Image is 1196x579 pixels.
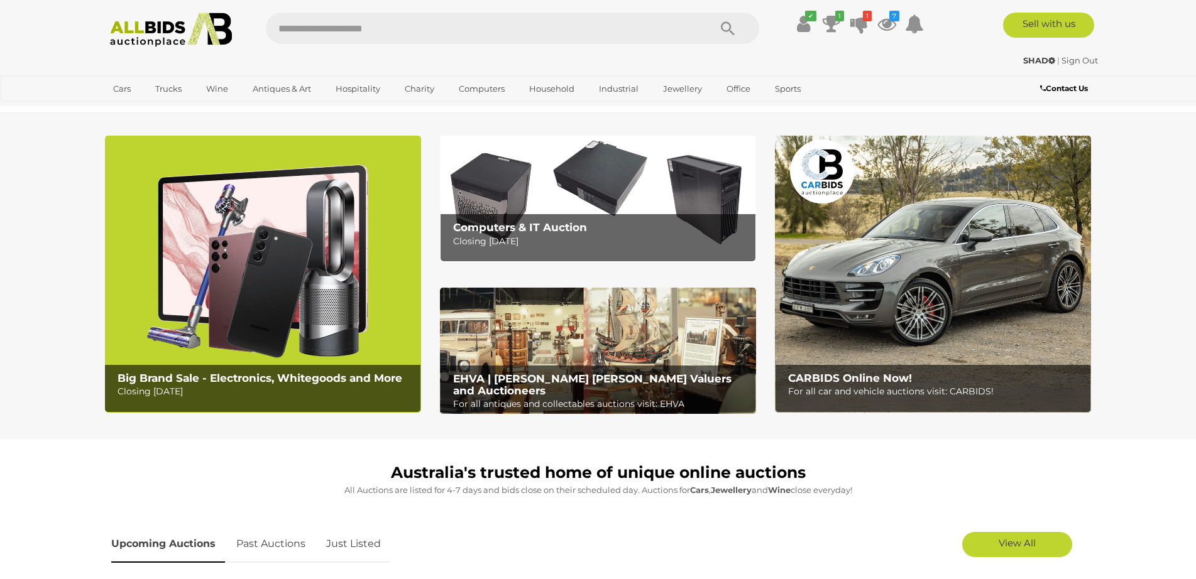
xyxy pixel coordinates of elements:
strong: Cars [690,485,709,495]
b: Contact Us [1040,84,1088,93]
a: [GEOGRAPHIC_DATA] [105,99,211,120]
a: Upcoming Auctions [111,526,225,563]
p: For all car and vehicle auctions visit: CARBIDS! [788,384,1084,399]
i: ✔ [805,11,816,21]
a: Contact Us [1040,82,1091,95]
p: Closing [DATE] [118,384,414,399]
b: Big Brand Sale - Electronics, Whitegoods and More [118,372,402,384]
p: Closing [DATE] [453,234,749,249]
p: For all antiques and collectables auctions visit: EHVA [453,396,749,412]
a: Sports [767,78,809,99]
strong: Jewellery [711,485,752,495]
a: Wine [198,78,236,99]
img: EHVA | Evans Hastings Valuers and Auctioneers [440,288,756,414]
strong: SHAD [1023,55,1055,65]
a: Just Listed [317,526,390,563]
a: Office [718,78,759,99]
a: Industrial [591,78,647,99]
a: Computers [451,78,513,99]
p: All Auctions are listed for 4-7 days and bids close on their scheduled day. Auctions for , and cl... [111,483,1085,497]
h1: Australia's trusted home of unique online auctions [111,464,1085,482]
a: 1 [850,13,869,35]
a: Computers & IT Auction Computers & IT Auction Closing [DATE] [440,136,756,262]
b: Computers & IT Auction [453,221,587,234]
img: Computers & IT Auction [440,136,756,262]
a: Trucks [147,78,190,99]
span: | [1057,55,1060,65]
span: View All [999,537,1036,549]
a: ✔ [794,13,813,35]
a: Big Brand Sale - Electronics, Whitegoods and More Big Brand Sale - Electronics, Whitegoods and Mo... [105,136,421,413]
a: EHVA | Evans Hastings Valuers and Auctioneers EHVA | [PERSON_NAME] [PERSON_NAME] Valuers and Auct... [440,288,756,414]
a: 1 [822,13,841,35]
a: Cars [105,78,139,99]
img: CARBIDS Online Now! [775,136,1091,413]
i: 1 [863,11,872,21]
i: 1 [835,11,844,21]
a: Sign Out [1062,55,1098,65]
a: Hospitality [327,78,388,99]
b: EHVA | [PERSON_NAME] [PERSON_NAME] Valuers and Auctioneers [453,372,732,397]
a: Antiques & Art [244,78,319,99]
a: Charity [397,78,442,99]
a: Sell with us [1003,13,1094,38]
button: Search [696,13,759,44]
img: Big Brand Sale - Electronics, Whitegoods and More [105,136,421,413]
a: CARBIDS Online Now! CARBIDS Online Now! For all car and vehicle auctions visit: CARBIDS! [775,136,1091,413]
b: CARBIDS Online Now! [788,372,912,384]
img: Allbids.com.au [103,13,239,47]
i: 7 [889,11,899,21]
a: View All [962,532,1072,557]
strong: Wine [768,485,791,495]
a: SHAD [1023,55,1057,65]
a: Jewellery [655,78,710,99]
a: Household [521,78,583,99]
a: 7 [877,13,896,35]
a: Past Auctions [227,526,315,563]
